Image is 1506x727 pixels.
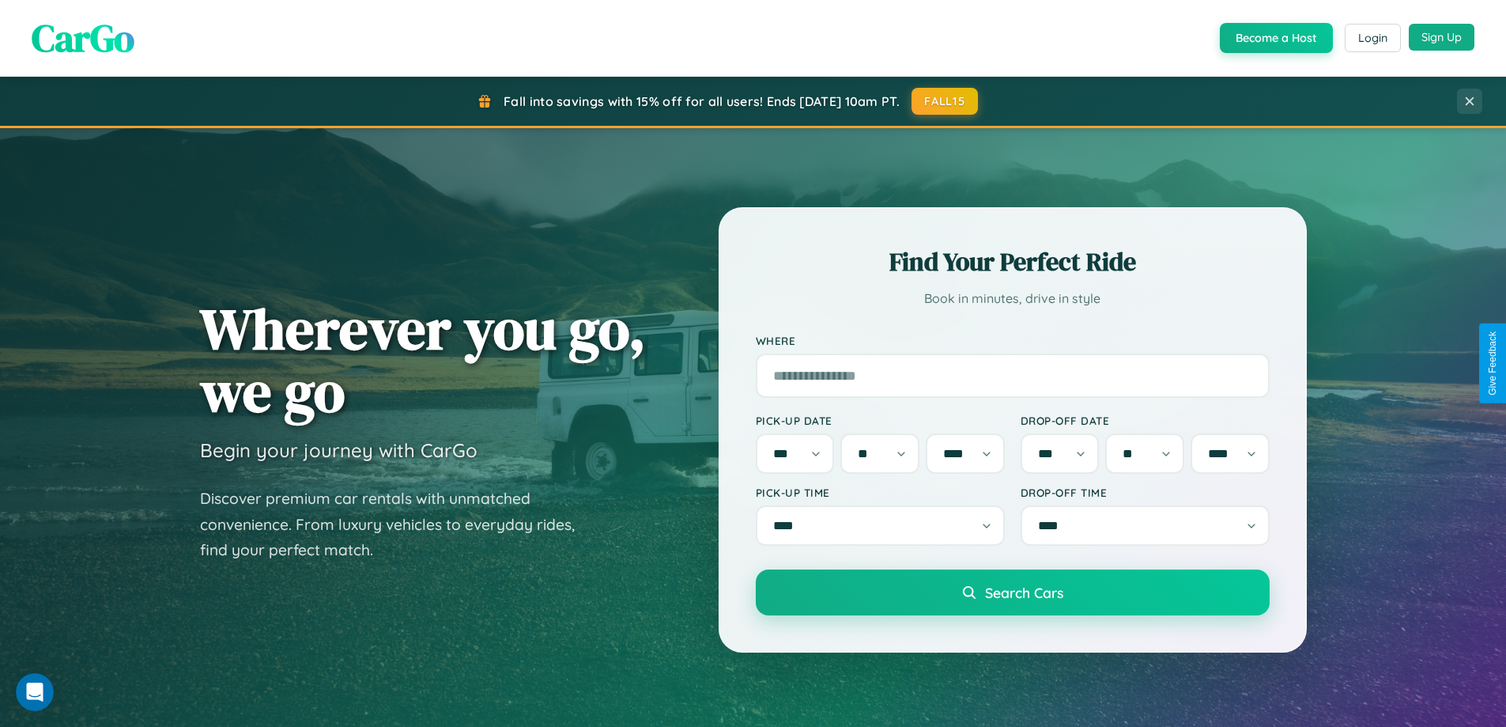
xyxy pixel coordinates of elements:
div: Give Feedback [1487,331,1498,396]
button: Sign Up [1409,24,1474,51]
h2: Find Your Perfect Ride [756,244,1270,279]
span: Search Cars [985,584,1063,601]
p: Book in minutes, drive in style [756,287,1270,310]
iframe: Intercom live chat [16,673,54,711]
label: Drop-off Time [1021,486,1270,499]
button: FALL15 [912,88,978,115]
label: Pick-up Date [756,414,1005,427]
span: Fall into savings with 15% off for all users! Ends [DATE] 10am PT. [504,93,900,109]
span: CarGo [32,12,134,64]
button: Login [1345,24,1401,52]
button: Search Cars [756,570,1270,615]
p: Discover premium car rentals with unmatched convenience. From luxury vehicles to everyday rides, ... [200,486,595,563]
label: Pick-up Time [756,486,1005,499]
h1: Wherever you go, we go [200,297,646,422]
label: Where [756,334,1270,347]
h3: Begin your journey with CarGo [200,438,477,462]
label: Drop-off Date [1021,414,1270,427]
button: Become a Host [1220,23,1333,53]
